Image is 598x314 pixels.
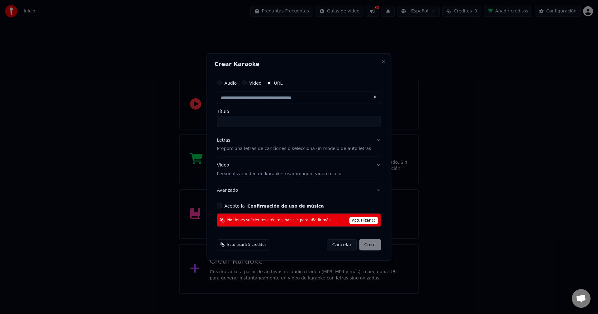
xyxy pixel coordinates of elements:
div: Letras [217,137,230,143]
button: Cancelar [327,239,357,251]
label: URL [274,81,282,85]
button: LetrasProporciona letras de canciones o selecciona un modelo de auto letras [217,132,381,157]
label: Título [217,109,381,113]
button: VideoPersonalizar video de karaoke: usar imagen, video o color [217,157,381,182]
label: Acepto la [224,204,324,208]
p: Personalizar video de karaoke: usar imagen, video o color [217,171,343,177]
span: No tienes suficientes créditos, haz clic para añadir más [227,218,330,223]
span: Esto usará 5 créditos [227,242,266,247]
label: Video [249,81,261,85]
h2: Crear Karaoke [214,61,383,67]
p: Proporciona letras de canciones o selecciona un modelo de auto letras [217,146,371,152]
span: Actualizar [349,217,378,224]
button: Acepto la [247,204,324,208]
label: Audio [224,81,237,85]
div: Video [217,162,343,177]
button: Avanzado [217,182,381,199]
